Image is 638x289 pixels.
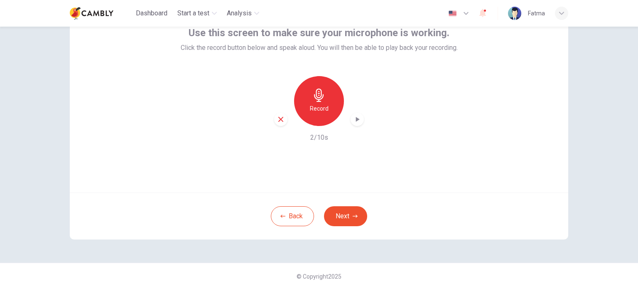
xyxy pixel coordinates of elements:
[181,43,458,53] span: Click the record button below and speak aloud. You will then be able to play back your recording.
[447,10,458,17] img: en
[324,206,367,226] button: Next
[177,8,209,18] span: Start a test
[310,104,329,114] h6: Record
[189,26,449,40] span: Use this screen to make sure your microphone is working.
[294,76,344,126] button: Record
[223,6,263,21] button: Analysis
[70,5,133,22] a: Cambly logo
[70,5,113,22] img: Cambly logo
[174,6,220,21] button: Start a test
[310,133,328,143] h6: 2/10s
[133,6,171,21] button: Dashboard
[271,206,314,226] button: Back
[508,7,521,20] img: Profile picture
[528,8,545,18] div: Fatma
[136,8,167,18] span: Dashboard
[297,273,341,280] span: © Copyright 2025
[227,8,252,18] span: Analysis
